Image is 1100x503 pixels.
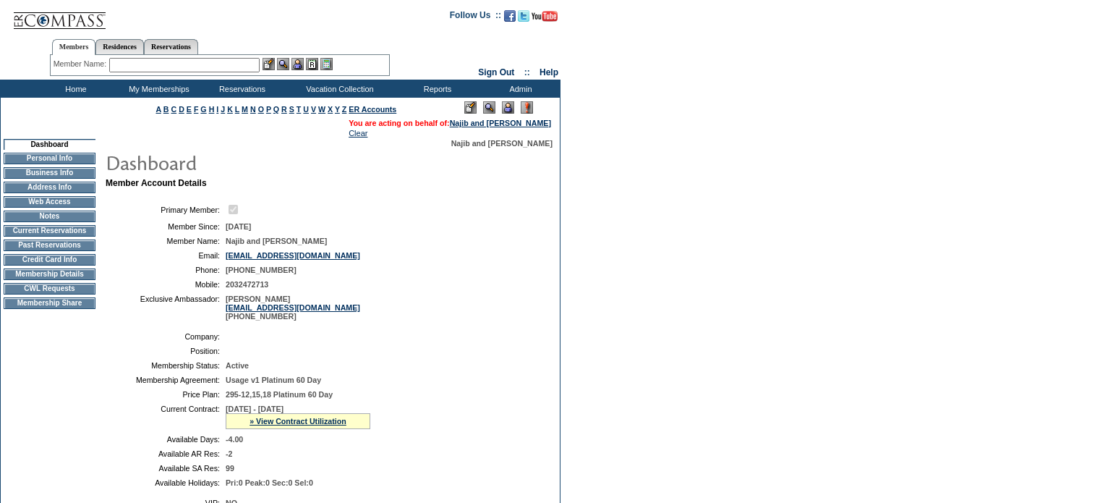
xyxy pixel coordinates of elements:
td: Member Name: [111,237,220,245]
td: Available SA Res: [111,464,220,473]
td: Primary Member: [111,203,220,216]
a: S [289,105,294,114]
a: L [235,105,239,114]
td: Exclusive Ambassador: [111,295,220,321]
span: Usage v1 Platinum 60 Day [226,376,321,384]
a: Subscribe to our YouTube Channel [532,14,558,23]
a: X [328,105,333,114]
a: O [258,105,264,114]
td: Personal Info [4,153,95,164]
img: b_edit.gif [263,58,275,70]
td: Mobile: [111,280,220,289]
span: [PHONE_NUMBER] [226,266,297,274]
td: Phone: [111,266,220,274]
a: Help [540,67,558,77]
td: Membership Status: [111,361,220,370]
span: [DATE] [226,222,251,231]
a: J [221,105,225,114]
a: R [281,105,287,114]
img: Reservations [306,58,318,70]
b: Member Account Details [106,178,207,188]
td: Business Info [4,167,95,179]
a: » View Contract Utilization [250,417,346,426]
a: K [227,105,233,114]
img: View [277,58,289,70]
td: Membership Agreement: [111,376,220,384]
td: Reports [394,80,477,98]
span: 99 [226,464,234,473]
a: Members [52,39,96,55]
td: Reservations [199,80,282,98]
td: Address Info [4,182,95,193]
td: Available Days: [111,435,220,444]
td: Home [33,80,116,98]
a: Najib and [PERSON_NAME] [450,119,551,127]
a: [EMAIL_ADDRESS][DOMAIN_NAME] [226,303,360,312]
span: Najib and [PERSON_NAME] [226,237,327,245]
img: Follow us on Twitter [518,10,529,22]
a: Y [335,105,340,114]
td: CWL Requests [4,283,95,295]
img: pgTtlDashboard.gif [105,148,394,177]
td: Vacation Collection [282,80,394,98]
td: Web Access [4,196,95,208]
a: Reservations [144,39,198,54]
a: [EMAIL_ADDRESS][DOMAIN_NAME] [226,251,360,260]
span: Najib and [PERSON_NAME] [451,139,553,148]
td: Price Plan: [111,390,220,399]
img: Subscribe to our YouTube Channel [532,11,558,22]
a: W [318,105,325,114]
a: Become our fan on Facebook [504,14,516,23]
a: Z [342,105,347,114]
a: D [179,105,184,114]
span: -4.00 [226,435,243,444]
span: [PERSON_NAME] [PHONE_NUMBER] [226,295,360,321]
img: Impersonate [291,58,304,70]
td: Position: [111,347,220,355]
td: Admin [477,80,560,98]
td: Membership Share [4,297,95,309]
a: T [297,105,302,114]
img: View Mode [483,101,495,114]
div: Member Name: [54,58,109,70]
img: Log Concern/Member Elevation [521,101,533,114]
span: You are acting on behalf of: [349,119,551,127]
span: -2 [226,449,232,458]
a: U [303,105,309,114]
span: 2032472713 [226,280,268,289]
img: Edit Mode [464,101,477,114]
td: Dashboard [4,139,95,150]
td: Member Since: [111,222,220,231]
td: Current Contract: [111,405,220,429]
a: I [216,105,218,114]
img: Become our fan on Facebook [504,10,516,22]
a: C [171,105,176,114]
td: Notes [4,211,95,222]
a: B [163,105,169,114]
a: G [200,105,206,114]
td: Available Holidays: [111,478,220,487]
td: Email: [111,251,220,260]
a: Sign Out [478,67,514,77]
a: ER Accounts [349,105,396,114]
td: Company: [111,332,220,341]
a: F [194,105,199,114]
a: Clear [349,129,367,138]
a: Residences [95,39,144,54]
span: :: [524,67,530,77]
td: Current Reservations [4,225,95,237]
span: 295-12,15,18 Platinum 60 Day [226,390,333,399]
span: Pri:0 Peak:0 Sec:0 Sel:0 [226,478,313,487]
a: N [250,105,256,114]
a: A [156,105,161,114]
a: H [209,105,215,114]
td: Past Reservations [4,240,95,251]
a: Q [273,105,279,114]
span: Active [226,361,249,370]
img: Impersonate [502,101,514,114]
a: M [242,105,248,114]
td: Credit Card Info [4,254,95,266]
a: E [187,105,192,114]
a: V [311,105,316,114]
td: Available AR Res: [111,449,220,458]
